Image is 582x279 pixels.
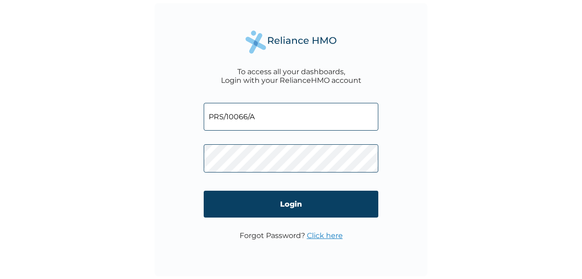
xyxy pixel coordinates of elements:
[240,231,343,240] p: Forgot Password?
[221,67,361,85] div: To access all your dashboards, Login with your RelianceHMO account
[204,191,378,218] input: Login
[204,103,378,131] input: Email address or HMO ID
[246,30,336,54] img: Reliance Health's Logo
[307,231,343,240] a: Click here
